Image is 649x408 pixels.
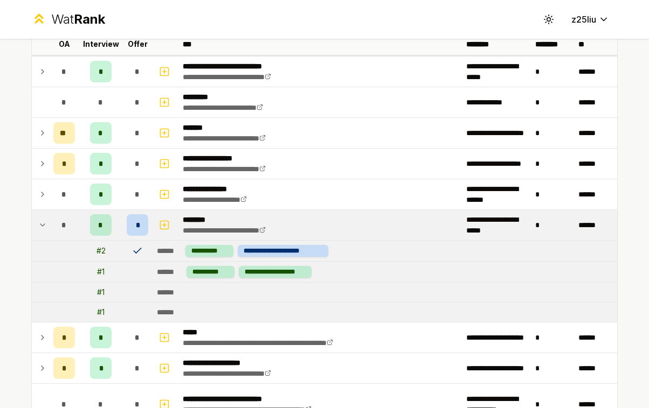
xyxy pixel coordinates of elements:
p: OA [59,39,70,50]
a: WatRank [31,11,105,28]
div: # 1 [97,287,105,298]
div: # 1 [97,266,105,277]
span: Rank [74,11,105,27]
div: # 2 [96,245,106,256]
p: Interview [83,39,119,50]
button: z25liu [563,10,618,29]
div: # 1 [97,307,105,318]
p: Offer [128,39,148,50]
div: Wat [51,11,105,28]
span: z25liu [571,13,596,26]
